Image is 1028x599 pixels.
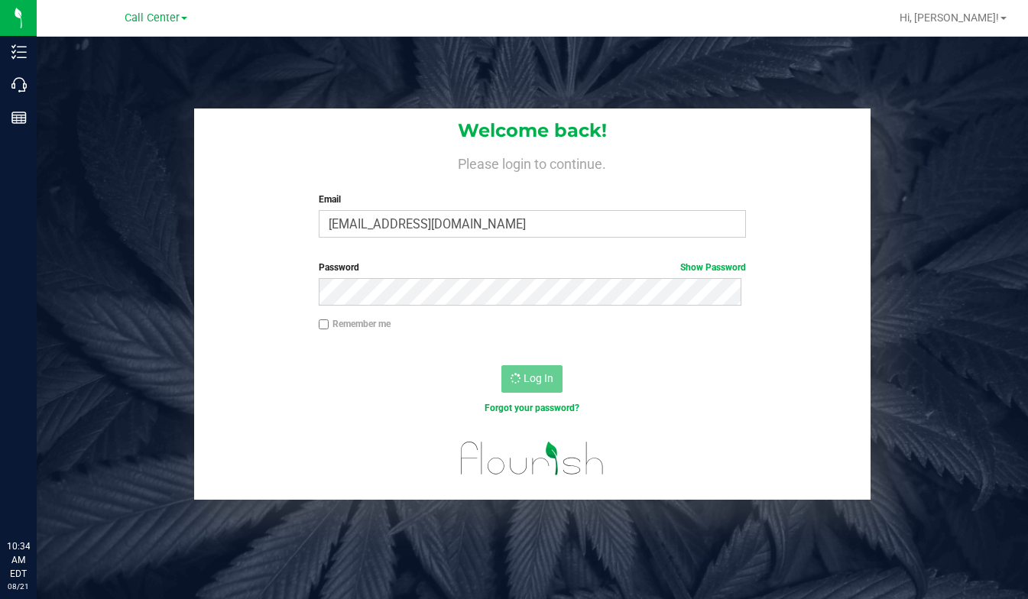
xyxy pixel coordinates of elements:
[319,319,329,330] input: Remember me
[11,44,27,60] inline-svg: Inventory
[11,77,27,92] inline-svg: Call Center
[194,153,871,171] h4: Please login to continue.
[501,365,563,393] button: Log In
[448,431,617,486] img: flourish_logo.svg
[194,121,871,141] h1: Welcome back!
[485,403,579,413] a: Forgot your password?
[125,11,180,24] span: Call Center
[319,317,391,331] label: Remember me
[319,262,359,273] span: Password
[7,539,30,581] p: 10:34 AM EDT
[319,193,747,206] label: Email
[900,11,999,24] span: Hi, [PERSON_NAME]!
[11,110,27,125] inline-svg: Reports
[680,262,746,273] a: Show Password
[524,372,553,384] span: Log In
[7,581,30,592] p: 08/21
